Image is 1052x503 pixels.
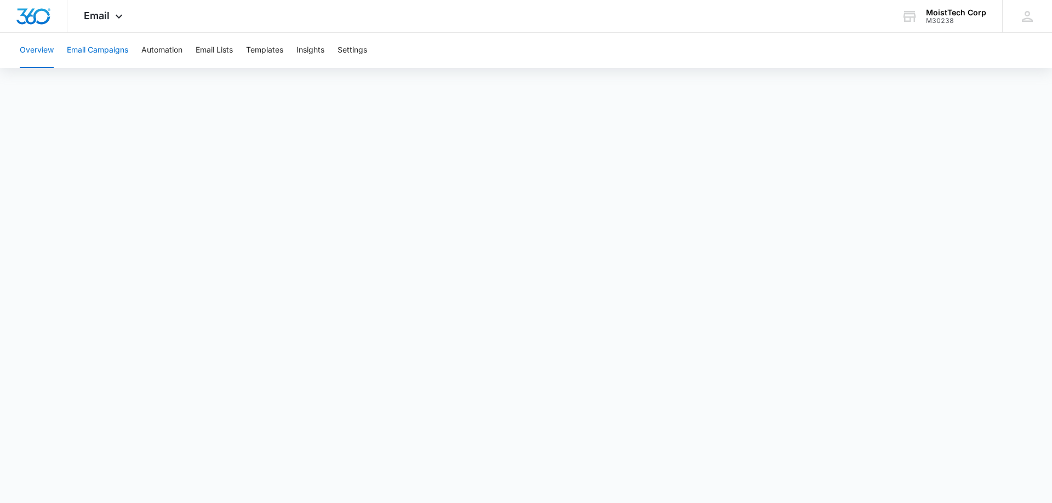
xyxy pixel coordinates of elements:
div: account name [926,8,986,17]
div: account id [926,17,986,25]
button: Overview [20,33,54,68]
button: Insights [296,33,324,68]
button: Automation [141,33,182,68]
button: Email Lists [196,33,233,68]
button: Templates [246,33,283,68]
button: Settings [338,33,367,68]
span: Email [84,10,110,21]
button: Email Campaigns [67,33,128,68]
